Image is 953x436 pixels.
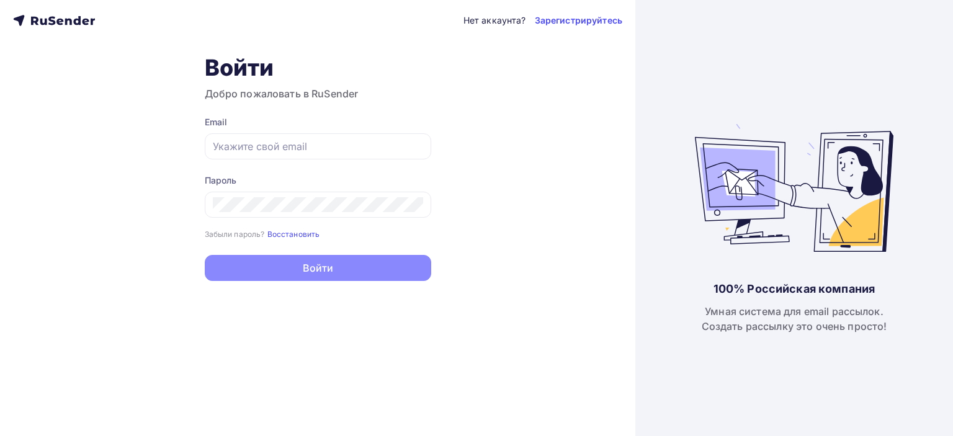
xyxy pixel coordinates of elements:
div: Email [205,116,431,128]
input: Укажите свой email [213,139,423,154]
div: Пароль [205,174,431,187]
button: Войти [205,255,431,281]
small: Восстановить [267,229,320,239]
a: Восстановить [267,228,320,239]
a: Зарегистрируйтесь [535,14,622,27]
div: Нет аккаунта? [463,14,526,27]
small: Забыли пароль? [205,229,265,239]
div: 100% Российская компания [714,282,875,296]
h3: Добро пожаловать в RuSender [205,86,431,101]
div: Умная система для email рассылок. Создать рассылку это очень просто! [702,304,887,334]
h1: Войти [205,54,431,81]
